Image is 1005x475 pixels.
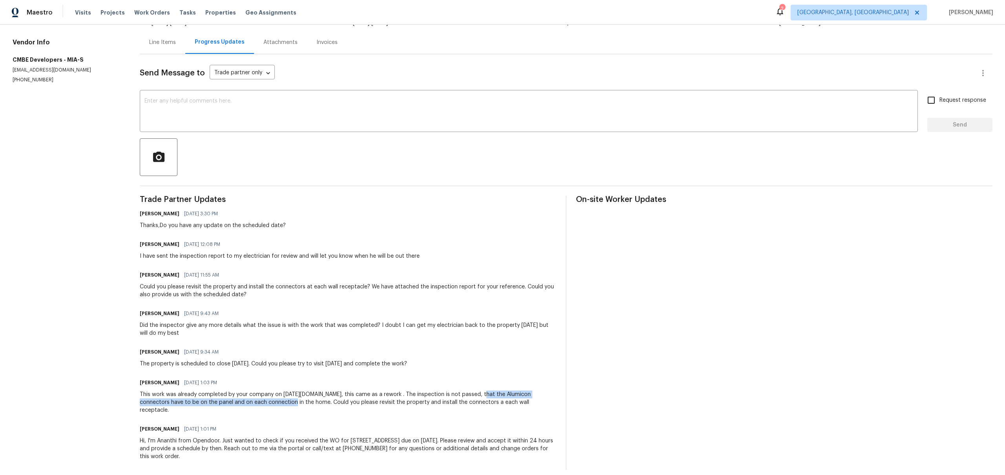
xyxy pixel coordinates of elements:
div: Trade partner only [210,67,275,80]
h6: [PERSON_NAME] [140,348,179,356]
h6: [PERSON_NAME] [140,310,179,317]
span: [DATE] 1:01 PM [184,425,216,433]
span: Trade Partner Updates [140,196,556,204]
div: Thanks,Do you have any update on the scheduled date? [140,222,286,229]
h6: [PERSON_NAME] [140,240,179,248]
div: Hi, I'm Ananthi from Opendoor. Just wanted to check if you received the WO for [STREET_ADDRESS] d... [140,437,556,460]
span: [DATE] 3:30 PM [184,210,218,218]
div: The property is scheduled to close [DATE]. Could you please try to visit [DATE] and complete the ... [140,360,407,368]
span: [DATE] 11:55 AM [184,271,219,279]
span: Properties [205,9,236,17]
span: [GEOGRAPHIC_DATA], [GEOGRAPHIC_DATA] [797,9,909,17]
span: [DATE] 1:03 PM [184,379,217,387]
span: Maestro [27,9,53,17]
div: Did the inspector give any more details what the issue is with the work that was completed? I dou... [140,321,556,337]
span: [DATE] 9:43 AM [184,310,219,317]
h6: [PERSON_NAME] [140,271,179,279]
div: Could you please revisit the property and install the connectors at each wall receptacle? We have... [140,283,556,299]
span: [PERSON_NAME] [946,9,993,17]
h4: Vendor Info [13,39,121,46]
div: Invoices [316,39,338,46]
h6: [PERSON_NAME] [140,425,179,433]
span: Request response [939,96,986,105]
div: Attachments [263,39,298,46]
h5: CMBE Developers - MIA-S [13,56,121,64]
span: Work Orders [134,9,170,17]
span: Tasks [179,10,196,15]
span: Visits [75,9,91,17]
div: 2 [779,5,785,13]
div: This work was already completed by your company on [DATE][DOMAIN_NAME], this came as a rework . T... [140,391,556,414]
span: Send Message to [140,69,205,77]
div: I have sent the inspection report to my electrician for review and will let you know when he will... [140,252,420,260]
span: Projects [100,9,125,17]
p: [EMAIL_ADDRESS][DOMAIN_NAME] [13,67,121,73]
span: On-site Worker Updates [576,196,992,204]
span: [DATE] 9:34 AM [184,348,219,356]
h6: [PERSON_NAME] [140,210,179,218]
h6: [PERSON_NAME] [140,379,179,387]
p: [PHONE_NUMBER] [13,77,121,83]
span: [DATE] 12:08 PM [184,240,220,248]
span: Geo Assignments [245,9,296,17]
div: Progress Updates [195,38,245,46]
div: Line Items [149,39,176,46]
